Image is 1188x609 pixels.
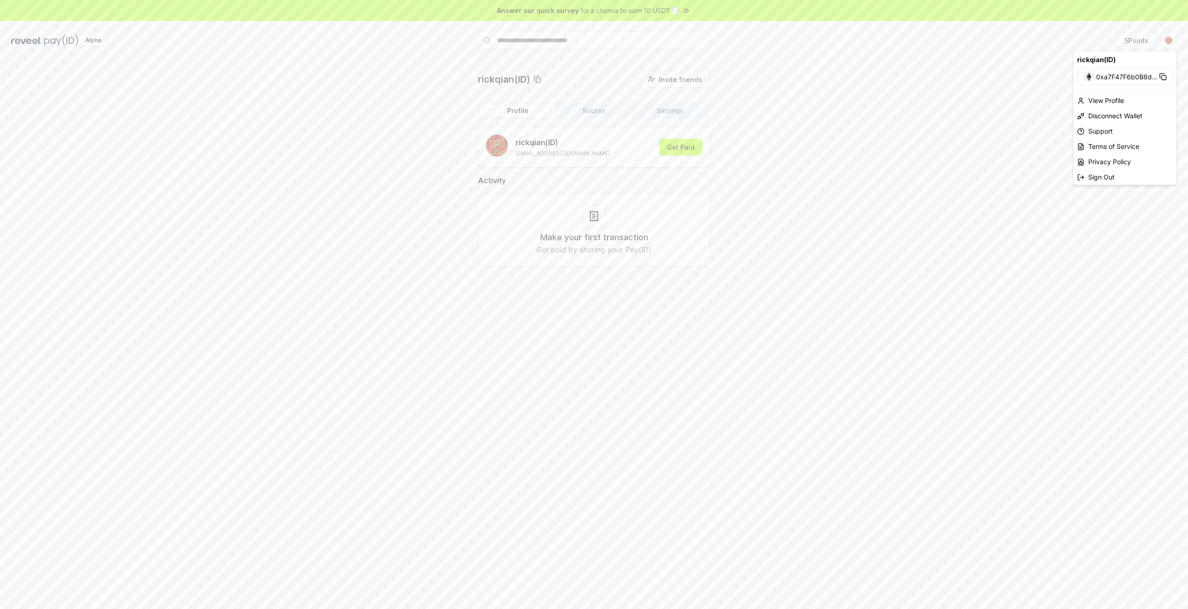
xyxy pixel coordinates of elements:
div: Sign Out [1073,169,1176,185]
img: Ethereum [1083,71,1094,82]
div: Disconnect Wallet [1073,108,1176,123]
a: Privacy Policy [1073,154,1176,169]
div: rickqian(ID) [1073,51,1176,68]
a: Terms of Service [1073,139,1176,154]
a: Support [1073,123,1176,139]
div: View Profile [1073,93,1176,108]
span: 0xa7F47F6b0B8d ... [1096,72,1157,82]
